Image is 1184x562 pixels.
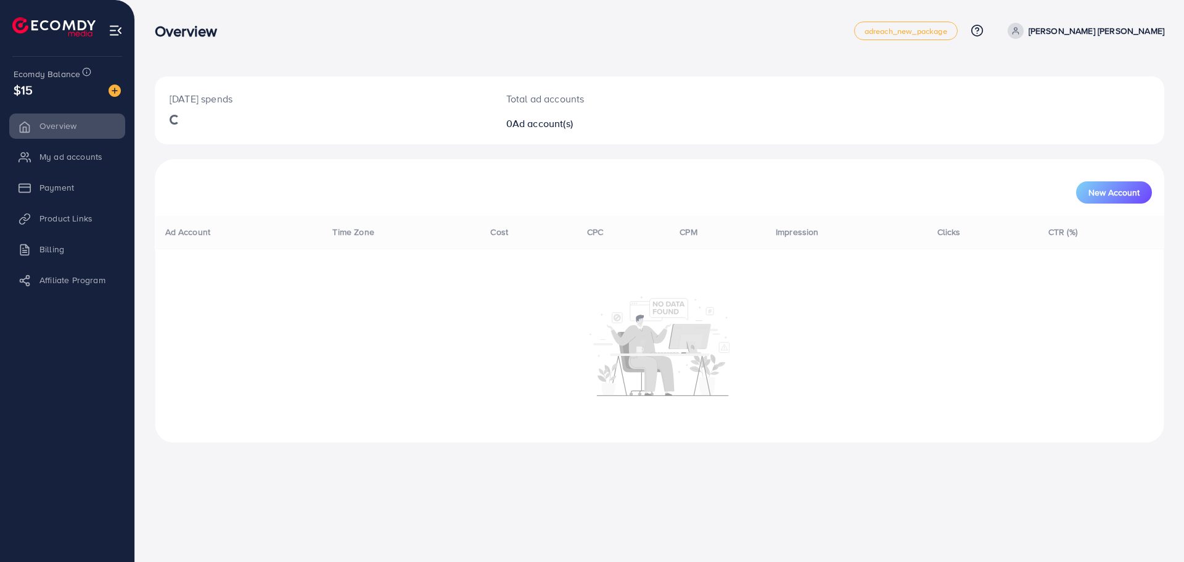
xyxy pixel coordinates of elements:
[170,91,477,106] p: [DATE] spends
[854,22,958,40] a: adreach_new_package
[1076,181,1152,204] button: New Account
[109,23,123,38] img: menu
[14,81,33,99] span: $15
[865,27,947,35] span: adreach_new_package
[512,117,573,130] span: Ad account(s)
[1088,188,1140,197] span: New Account
[14,68,80,80] span: Ecomdy Balance
[506,118,729,130] h2: 0
[109,85,121,97] img: image
[1029,23,1164,38] p: [PERSON_NAME] [PERSON_NAME]
[506,91,729,106] p: Total ad accounts
[12,17,96,36] img: logo
[155,22,227,40] h3: Overview
[1003,23,1164,39] a: [PERSON_NAME] [PERSON_NAME]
